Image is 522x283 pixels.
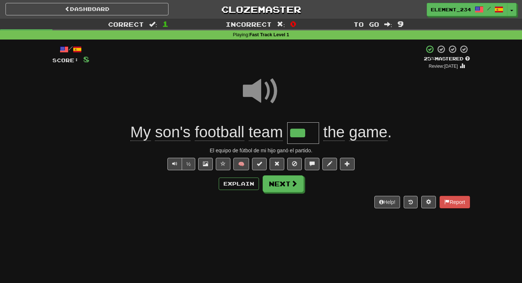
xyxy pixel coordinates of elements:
span: : [384,21,392,27]
span: My [130,123,151,141]
span: Element_234 [431,6,471,13]
span: Incorrect [226,21,272,28]
span: : [149,21,157,27]
span: Score: [52,57,79,63]
button: Reset to 0% Mastered (alt+r) [270,158,284,170]
button: Add to collection (alt+a) [340,158,355,170]
span: . [319,123,392,141]
a: Dashboard [5,3,169,15]
a: Clozemaster [179,3,343,16]
span: 8 [83,55,89,64]
button: Favorite sentence (alt+f) [216,158,230,170]
a: Element_234 / [427,3,507,16]
span: the [323,123,345,141]
button: Ignore sentence (alt+i) [287,158,302,170]
strong: Fast Track Level 1 [249,32,289,37]
div: El equipo de fútbol de mi hijo ganó el partido. [52,147,470,154]
span: football [195,123,244,141]
button: Round history (alt+y) [404,196,418,208]
span: son's [155,123,190,141]
span: 0 [290,19,296,28]
button: Explain [219,178,259,190]
span: 1 [162,19,169,28]
span: : [277,21,285,27]
button: Edit sentence (alt+d) [322,158,337,170]
button: Report [440,196,470,208]
span: team [249,123,283,141]
span: Correct [108,21,144,28]
button: Next [263,175,304,192]
span: / [487,6,491,11]
button: 🧠 [233,158,249,170]
div: Mastered [424,56,470,62]
span: 25 % [424,56,435,62]
button: Discuss sentence (alt+u) [305,158,319,170]
button: Show image (alt+x) [198,158,213,170]
div: / [52,45,89,54]
span: To go [353,21,379,28]
button: ½ [182,158,196,170]
button: Set this sentence to 100% Mastered (alt+m) [252,158,267,170]
button: Play sentence audio (ctl+space) [167,158,182,170]
span: 9 [397,19,404,28]
div: Text-to-speech controls [166,158,196,170]
span: game [349,123,388,141]
button: Help! [374,196,400,208]
small: Review: [DATE] [429,64,458,69]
